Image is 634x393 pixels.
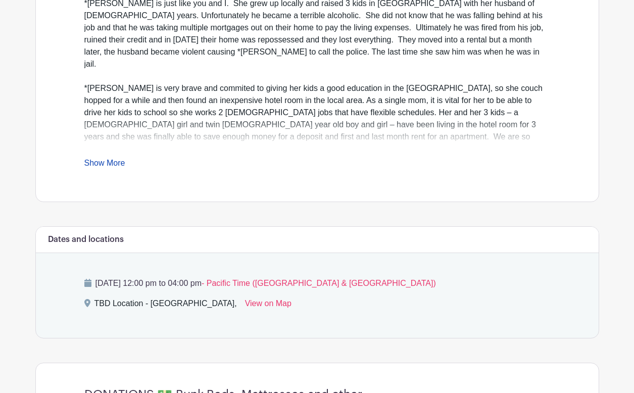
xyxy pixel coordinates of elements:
p: [DATE] 12:00 pm to 04:00 pm [84,277,550,289]
div: *[PERSON_NAME] is very brave and commited to giving her kids a good education in the [GEOGRAPHIC_... [84,82,550,179]
a: View on Map [245,298,291,314]
a: Show More [84,159,125,171]
div: TBD Location - [GEOGRAPHIC_DATA], [94,298,237,314]
h6: Dates and locations [48,235,124,244]
span: - Pacific Time ([GEOGRAPHIC_DATA] & [GEOGRAPHIC_DATA]) [202,279,436,287]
